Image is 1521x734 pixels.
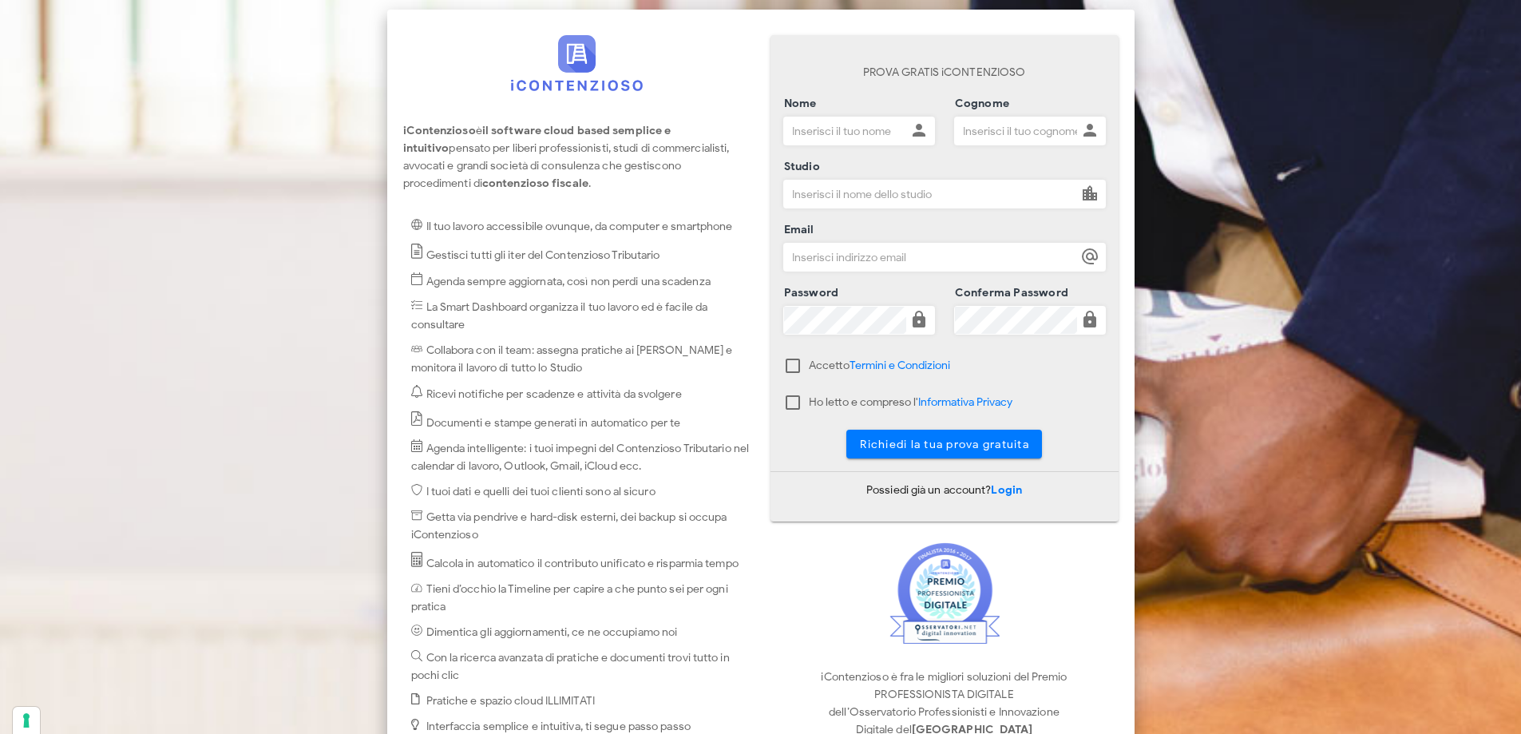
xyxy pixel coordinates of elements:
[889,541,1000,644] img: prize.png
[779,285,839,301] label: Password
[411,649,751,684] li: Con la ricerca avanzata di pratiche e documenti trovi tutto in pochi clic
[411,272,751,291] li: Agenda sempre aggiornata, così non perdi una scadenza
[411,552,751,573] li: Calcola in automatico il contributo unificato e risparmia tempo
[779,222,814,238] label: Email
[411,218,751,236] li: Il tuo lavoro accessibile ovunque, da computer e smartphone
[783,64,1106,81] p: PROVA GRATIS iCONTENZIOSO
[784,244,1077,271] input: Inserisci indirizzo email
[784,181,1077,208] input: Inserisci il nome dello studio
[411,411,751,432] li: Documenti e stampe generati in automatico per te
[850,359,950,372] a: Termini e Condizioni
[411,342,751,377] li: Collabora con il team: assegna pratiche ai [PERSON_NAME] e monitora il lavoro di tutto lo Studio
[991,483,1022,497] a: Login
[859,438,1029,451] span: Richiedi la tua prova gratuita
[411,509,751,544] li: Getta via pendrive e hard-disk esterni, dei backup si occupa iContenzioso
[918,395,1012,409] a: Informativa Privacy
[482,177,588,190] strong: contenzioso fiscale
[411,624,751,641] li: Dimentica gli aggiornamenti, ce ne occupiamo noi
[950,285,1069,301] label: Conferma Password
[403,124,671,155] strong: il software cloud based semplice e intuitivo
[784,117,906,145] input: Inserisci il tuo nome
[511,35,642,91] img: logo-text-2l-2x.png
[411,581,751,616] li: Tieni d’occhio la Timeline per capire a che punto sei per ogni pratica
[403,122,751,192] p: è pensato per liberi professionisti, studi di commercialisti, avvocati e grandi società di consul...
[955,117,1077,145] input: Inserisci il tuo cognome
[809,395,1012,411] div: Ho letto e compreso l'
[950,96,1009,112] label: Cognome
[770,482,1119,499] p: Possiedi già un account?
[411,244,751,264] li: Gestisci tutti gli iter del Contenzioso Tributario
[779,159,820,175] label: Studio
[411,299,751,334] li: La Smart Dashboard organizza il tuo lavoro ed è facile da consultare
[13,707,40,734] button: Le tue preferenze relative al consenso per le tecnologie di tracciamento
[411,385,751,403] li: Ricevi notifiche per scadenze e attività da svolgere
[411,483,751,501] li: I tuoi dati e quelli dei tuoi clienti sono al sicuro
[411,692,751,710] li: Pratiche e spazio cloud ILLIMITATI
[779,96,817,112] label: Nome
[411,439,751,475] li: Agenda intelligente: i tuoi impegni del Contenzioso Tributario nel calendar di lavoro, Outlook, G...
[846,430,1042,458] button: Richiedi la tua prova gratuita
[403,124,476,137] strong: iContenzioso
[809,358,950,374] div: Accetto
